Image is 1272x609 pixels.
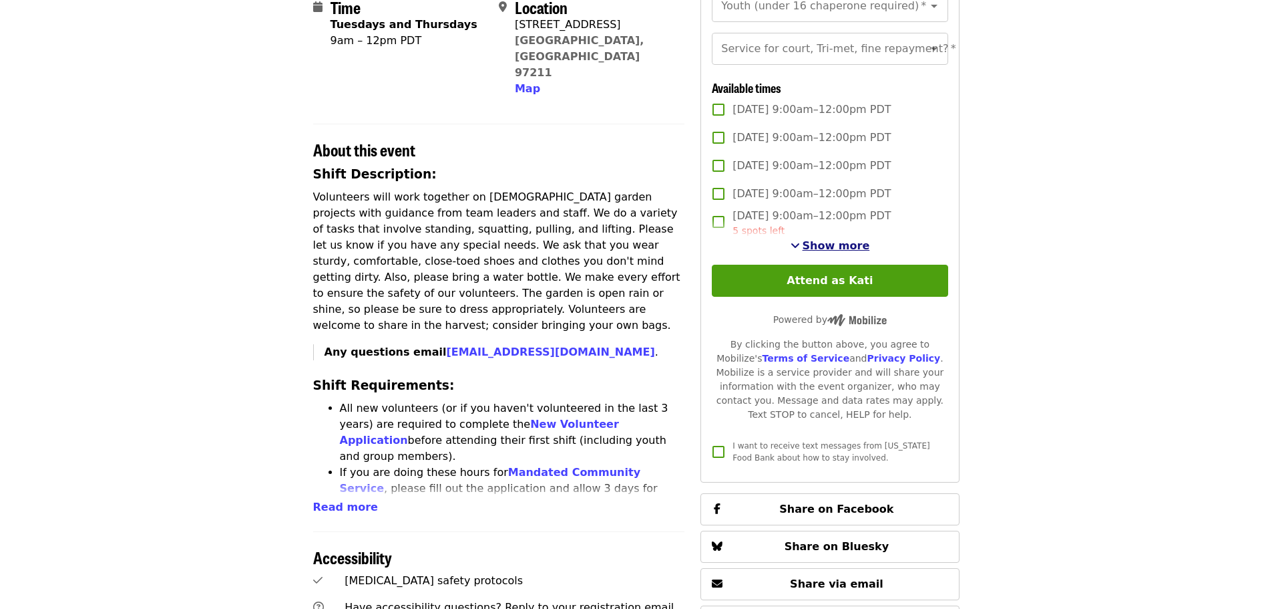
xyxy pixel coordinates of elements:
span: [DATE] 9:00am–12:00pm PDT [732,208,891,238]
p: Volunteers will work together on [DEMOGRAPHIC_DATA] garden projects with guidance from team leade... [313,189,685,334]
span: [DATE] 9:00am–12:00pm PDT [732,158,891,174]
span: [DATE] 9:00am–12:00pm PDT [732,186,891,202]
button: See more timeslots [791,238,870,254]
span: Map [515,82,540,95]
span: 5 spots left [732,225,785,236]
div: [MEDICAL_DATA] safety protocols [345,573,684,589]
div: 9am – 12pm PDT [331,33,477,49]
button: Share on Facebook [700,493,959,525]
div: [STREET_ADDRESS] [515,17,674,33]
a: Terms of Service [762,353,849,364]
button: Share via email [700,568,959,600]
span: Share on Bluesky [785,540,889,553]
strong: Shift Requirements: [313,378,455,392]
button: Attend as Kati [712,265,947,297]
span: Show more [803,239,870,252]
li: All new volunteers (or if you haven't volunteered in the last 3 years) are required to complete t... [340,400,685,465]
span: Available times [712,79,781,96]
img: Powered by Mobilize [827,314,887,326]
button: Open [925,39,943,58]
a: Privacy Policy [867,353,940,364]
i: map-marker-alt icon [499,1,507,13]
p: . [325,344,685,360]
span: I want to receive text messages from [US_STATE] Food Bank about how to stay involved. [732,441,929,463]
strong: Tuesdays and Thursdays [331,18,477,31]
span: About this event [313,138,415,161]
a: [EMAIL_ADDRESS][DOMAIN_NAME] [446,346,654,358]
button: Share on Bluesky [700,531,959,563]
span: Read more [313,501,378,513]
li: If you are doing these hours for , please fill out the application and allow 3 days for approval.... [340,465,685,529]
i: check icon [313,574,323,587]
strong: Shift Description: [313,167,437,181]
span: Share via email [790,578,883,590]
span: [DATE] 9:00am–12:00pm PDT [732,130,891,146]
a: [GEOGRAPHIC_DATA], [GEOGRAPHIC_DATA] 97211 [515,34,644,79]
button: Read more [313,499,378,515]
span: Accessibility [313,545,392,569]
a: New Volunteer Application [340,418,619,447]
span: [DATE] 9:00am–12:00pm PDT [732,102,891,118]
span: Share on Facebook [779,503,893,515]
button: Map [515,81,540,97]
span: Powered by [773,314,887,325]
i: calendar icon [313,1,323,13]
strong: Any questions email [325,346,655,358]
div: By clicking the button above, you agree to Mobilize's and . Mobilize is a service provider and wi... [712,338,947,422]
